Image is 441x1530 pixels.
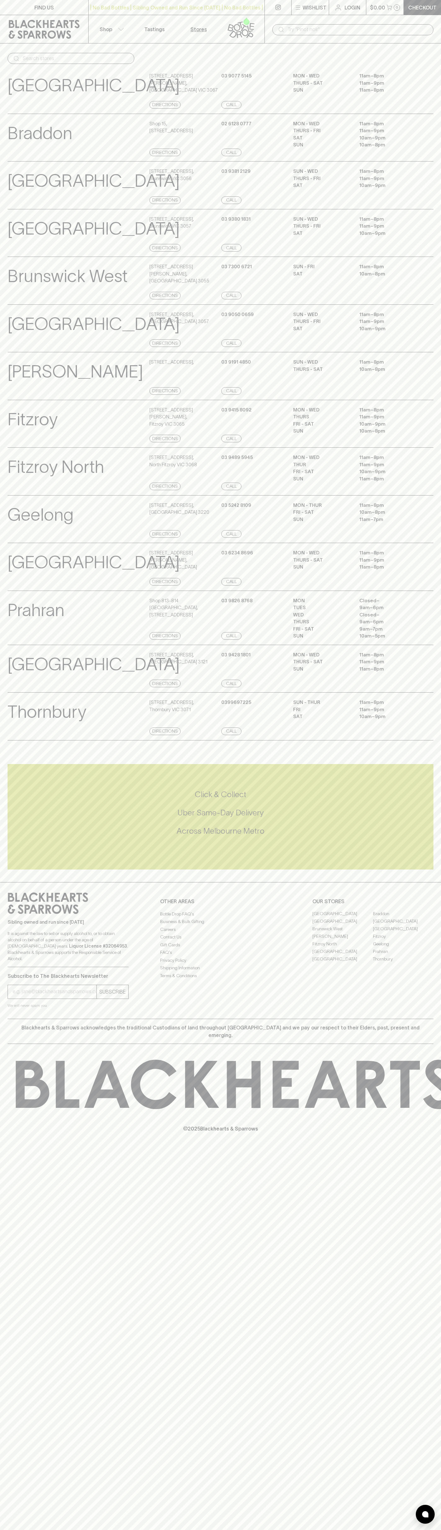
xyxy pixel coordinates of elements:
[293,564,350,571] p: SUN
[8,168,180,194] p: [GEOGRAPHIC_DATA]
[359,230,416,237] p: 10am – 9pm
[359,666,416,673] p: 11am – 8pm
[8,930,129,962] p: It is against the law to sell or supply alcohol to, or to obtain alcohol on behalf of a person un...
[149,339,181,347] a: Directions
[160,918,281,926] a: Business & Bulk Gifting
[359,549,416,557] p: 11am – 8pm
[97,985,128,999] button: SUBSCRIBE
[359,658,416,666] p: 11am – 9pm
[312,933,373,940] a: [PERSON_NAME]
[359,87,416,94] p: 11am – 8pm
[221,311,254,318] p: 03 9050 0659
[293,141,350,149] p: SUN
[359,127,416,134] p: 11am – 9pm
[293,80,350,87] p: THURS - SAT
[23,54,129,64] input: Search stores
[359,516,416,523] p: 11am – 7pm
[373,910,433,918] a: Braddon
[160,941,281,949] a: Gift Cards
[293,651,350,659] p: MON - WED
[345,4,360,11] p: Login
[149,680,181,687] a: Directions
[8,406,58,433] p: Fitzroy
[221,406,252,414] p: 03 9415 8092
[8,826,433,836] h5: Across Melbourne Metro
[69,943,127,949] strong: Liquor License #32064953
[293,359,350,366] p: SUN - WED
[149,483,181,490] a: Directions
[312,948,373,955] a: [GEOGRAPHIC_DATA]
[8,72,180,99] p: [GEOGRAPHIC_DATA]
[221,292,241,299] a: Call
[293,182,350,189] p: SAT
[312,918,373,925] a: [GEOGRAPHIC_DATA]
[221,263,252,270] p: 03 7300 6721
[293,502,350,509] p: MON - THUR
[8,120,72,146] p: Braddon
[359,611,416,619] p: Closed –
[221,549,253,557] p: 03 6234 8696
[221,454,253,461] p: 03 9489 5945
[160,956,281,964] a: Privacy Policy
[221,359,251,366] p: 03 9191 4850
[149,699,194,713] p: [STREET_ADDRESS] , Thornbury VIC 3071
[293,134,350,142] p: SAT
[293,127,350,134] p: THURS - FRI
[370,4,385,11] p: $0.00
[149,578,181,586] a: Directions
[149,502,209,516] p: [STREET_ADDRESS] , [GEOGRAPHIC_DATA] 3220
[359,359,416,366] p: 11am – 8pm
[293,406,350,414] p: MON - WED
[373,955,433,963] a: Thornbury
[149,311,209,325] p: [STREET_ADDRESS] , [GEOGRAPHIC_DATA] 3057
[359,564,416,571] p: 11am – 8pm
[293,428,350,435] p: SUN
[359,604,416,611] p: 9am – 6pm
[312,940,373,948] a: Fitzroy North
[359,263,416,270] p: 11am – 8pm
[359,406,416,414] p: 11am – 8pm
[8,651,180,677] p: [GEOGRAPHIC_DATA]
[359,134,416,142] p: 10am – 9pm
[293,216,350,223] p: SUN - WED
[303,4,327,11] p: Wishlist
[160,964,281,972] a: Shipping Information
[359,509,416,516] p: 10am – 8pm
[149,120,193,134] p: Shop 15 , [STREET_ADDRESS]
[359,366,416,373] p: 10am – 8pm
[293,549,350,557] p: MON - WED
[359,699,416,706] p: 11am – 8pm
[221,680,241,687] a: Call
[100,25,112,33] p: Shop
[293,87,350,94] p: SUN
[293,699,350,706] p: Sun - Thur
[221,101,241,109] a: Call
[359,713,416,720] p: 10am – 9pm
[8,454,104,480] p: Fitzroy North
[359,651,416,659] p: 11am – 8pm
[149,196,181,204] a: Directions
[221,651,251,659] p: 03 9428 1801
[8,311,180,337] p: [GEOGRAPHIC_DATA]
[160,972,281,979] a: Terms & Conditions
[99,988,126,995] p: SUBSCRIBE
[359,223,416,230] p: 11am – 9pm
[312,955,373,963] a: [GEOGRAPHIC_DATA]
[293,223,350,230] p: THURS - FRI
[149,530,181,538] a: Directions
[177,15,221,43] a: Stores
[221,578,241,586] a: Call
[359,141,416,149] p: 10am – 8pm
[293,461,350,468] p: THUR
[132,15,177,43] a: Tastings
[359,502,416,509] p: 11am – 8pm
[8,502,73,528] p: Geelong
[293,516,350,523] p: SUN
[293,421,350,428] p: FRI - SAT
[149,359,194,366] p: [STREET_ADDRESS] ,
[359,72,416,80] p: 11am – 8pm
[312,910,373,918] a: [GEOGRAPHIC_DATA]
[221,530,241,538] a: Call
[293,263,350,270] p: SUN - FRI
[221,483,241,490] a: Call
